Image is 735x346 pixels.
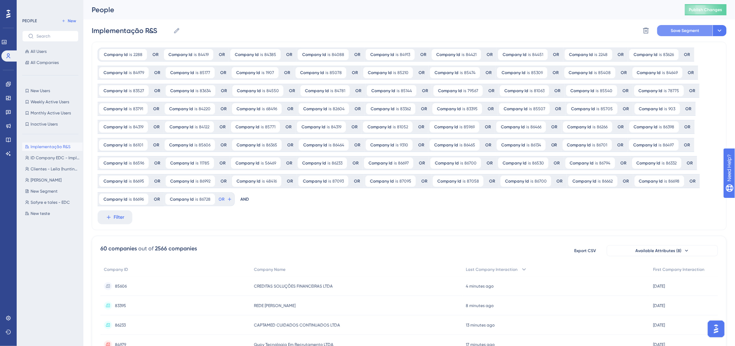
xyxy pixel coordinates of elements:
[31,88,50,94] span: New Users
[659,142,662,148] span: is
[706,319,727,339] iframe: UserGuiding AI Assistant Launcher
[333,106,345,112] span: 82604
[59,17,79,25] button: New
[196,88,198,94] span: is
[370,52,394,57] span: Company Id
[463,88,466,94] span: is
[333,142,344,148] span: 86464
[668,88,679,94] span: 78775
[593,142,595,148] span: is
[218,194,233,205] button: OR
[688,70,694,75] div: OR
[36,34,73,39] input: Search
[598,70,611,75] span: 85408
[325,70,328,75] span: is
[133,52,142,57] span: 2288
[569,52,593,57] span: Company Id
[104,142,127,148] span: Company Id
[22,109,79,117] button: Monthly Active Users
[436,52,460,57] span: Company Id
[394,160,397,166] span: is
[468,88,478,94] span: 79567
[400,52,410,57] span: 84913
[569,70,593,75] span: Company Id
[667,70,678,75] span: 84649
[31,211,50,216] span: New teste
[31,110,71,116] span: Monthly Active Users
[527,70,530,75] span: is
[398,160,409,166] span: 86697
[487,52,493,57] div: OR
[302,124,325,130] span: Company Id
[532,52,543,57] span: 84451
[133,124,143,130] span: 84319
[600,160,611,166] span: 86794
[568,245,603,256] button: Export CSV
[262,70,264,75] span: is
[669,106,676,112] span: 903
[154,70,160,75] div: OR
[219,52,225,57] div: OR
[671,28,700,33] span: Save Segment
[198,52,209,57] span: 84419
[503,160,527,166] span: Company Id
[623,106,629,112] div: OR
[371,106,395,112] span: Company Id
[199,142,210,148] span: 85606
[170,88,194,94] span: Company Id
[133,88,144,94] span: 83527
[22,18,37,24] div: PEOPLE
[355,106,361,112] div: OR
[419,160,425,166] div: OR
[31,166,80,172] span: Clientes - Leila (hunting e selo)
[462,106,465,112] span: is
[300,70,324,75] span: Company Id
[689,88,695,94] div: OR
[553,52,559,57] div: OR
[98,210,132,224] button: Filter
[286,160,292,166] div: OR
[397,88,399,94] span: is
[170,70,194,75] span: Company Id
[460,160,463,166] span: is
[133,142,143,148] span: 86101
[22,176,83,184] button: [PERSON_NAME]
[639,88,663,94] span: Company Id
[504,88,528,94] span: Company Id
[601,106,613,112] span: 85705
[261,160,264,166] span: is
[664,106,667,112] span: is
[114,213,125,222] span: Filter
[266,70,274,75] span: 1907
[400,106,411,112] span: 83362
[168,52,192,57] span: Company Id
[555,88,561,94] div: OR
[129,88,132,94] span: is
[618,142,623,148] div: OR
[663,142,674,148] span: 86497
[153,142,159,148] div: OR
[595,52,597,57] span: is
[262,106,265,112] span: is
[596,88,599,94] span: is
[92,26,171,35] input: Segment Name
[31,144,71,150] span: Implementação R&S
[305,88,329,94] span: Company Id
[685,4,727,15] button: Publish Changes
[104,70,127,75] span: Company Id
[303,106,327,112] span: Company Id
[599,52,608,57] span: 2248
[219,196,225,202] span: OR
[369,160,393,166] span: Company Id
[330,70,342,75] span: 85078
[464,70,476,75] span: 85474
[286,52,292,57] div: OR
[460,142,462,148] span: is
[354,52,360,57] div: OR
[4,4,17,17] img: launcher-image-alternative-text
[353,160,358,166] div: OR
[396,106,399,112] span: is
[287,142,293,148] div: OR
[22,143,83,151] button: Implementação R&S
[393,70,396,75] span: is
